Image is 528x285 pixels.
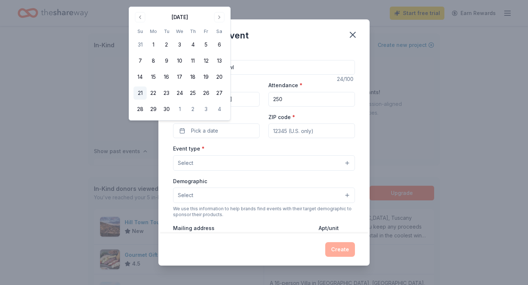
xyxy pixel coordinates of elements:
[213,103,226,116] button: 4
[147,38,160,51] button: 1
[186,38,199,51] button: 4
[199,38,213,51] button: 5
[199,54,213,67] button: 12
[160,27,173,35] th: Tuesday
[173,27,186,35] th: Wednesday
[133,103,147,116] button: 28
[173,70,186,84] button: 17
[173,206,355,218] div: We use this information to help brands find events with their target demographic to sponsor their...
[319,225,339,232] label: Apt/unit
[199,27,213,35] th: Friday
[133,38,147,51] button: 31
[147,103,160,116] button: 29
[186,103,199,116] button: 2
[213,70,226,84] button: 20
[133,86,147,100] button: 21
[173,178,207,185] label: Demographic
[173,225,214,232] label: Mailing address
[173,60,355,75] input: Spring Fundraiser
[178,191,193,200] span: Select
[173,188,355,203] button: Select
[135,12,145,22] button: Go to previous month
[173,103,186,116] button: 1
[191,126,218,135] span: Pick a date
[173,145,205,152] label: Event type
[199,70,213,84] button: 19
[199,86,213,100] button: 26
[147,86,160,100] button: 22
[160,86,173,100] button: 23
[213,86,226,100] button: 27
[186,70,199,84] button: 18
[133,27,147,35] th: Sunday
[173,123,260,138] button: Pick a date
[214,12,224,22] button: Go to next month
[337,75,355,84] div: 24 /100
[147,70,160,84] button: 15
[186,86,199,100] button: 25
[186,27,199,35] th: Thursday
[268,82,302,89] label: Attendance
[213,38,226,51] button: 6
[173,155,355,171] button: Select
[268,92,355,107] input: 20
[172,13,188,22] div: [DATE]
[160,38,173,51] button: 2
[160,70,173,84] button: 16
[213,27,226,35] th: Saturday
[173,86,186,100] button: 24
[268,123,355,138] input: 12345 (U.S. only)
[268,114,295,121] label: ZIP code
[147,27,160,35] th: Monday
[160,54,173,67] button: 9
[186,54,199,67] button: 11
[160,103,173,116] button: 30
[199,103,213,116] button: 3
[133,70,147,84] button: 14
[213,54,226,67] button: 13
[173,54,186,67] button: 10
[173,38,186,51] button: 3
[147,54,160,67] button: 8
[133,54,147,67] button: 7
[178,159,193,167] span: Select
